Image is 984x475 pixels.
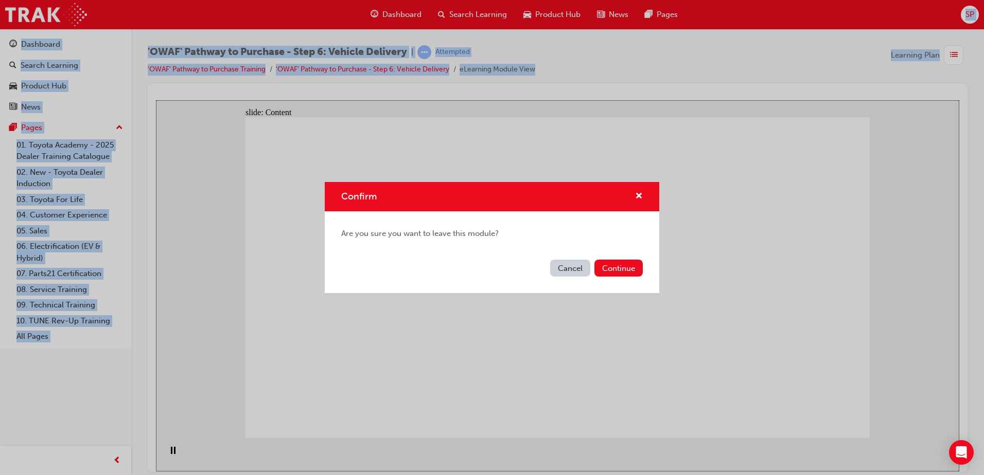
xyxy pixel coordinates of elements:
button: Pause (Ctrl+Alt+P) [5,346,23,363]
div: Open Intercom Messenger [949,440,974,465]
button: cross-icon [635,190,643,203]
div: Confirm [325,182,659,293]
button: Cancel [550,260,590,277]
span: cross-icon [635,192,643,202]
div: playback controls [5,338,23,371]
div: Are you sure you want to leave this module? [325,211,659,256]
button: Continue [594,260,643,277]
span: Confirm [341,191,377,202]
